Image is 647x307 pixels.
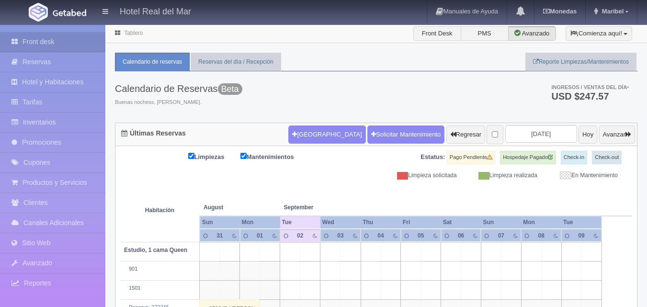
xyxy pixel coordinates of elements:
[29,3,48,22] img: Getabed
[124,265,195,273] div: 901
[284,204,357,212] span: September
[115,83,242,94] h3: Calendario de Reservas
[420,153,445,162] label: Estatus:
[447,151,495,164] label: Pago Pendiente
[441,216,481,229] th: Sat
[599,125,635,144] button: Avanzar
[375,232,387,240] div: 04
[413,26,461,41] label: Front Desk
[200,216,240,229] th: Sun
[240,151,308,162] label: Mantenimientos
[579,125,597,144] button: Hoy
[294,232,306,240] div: 02
[361,216,401,229] th: Thu
[218,83,242,95] span: Beta
[204,204,276,212] span: August
[500,151,556,164] label: Hospedaje Pagado
[561,216,602,229] th: Tue
[240,216,280,229] th: Mon
[280,216,320,229] th: Tue
[320,216,361,229] th: Wed
[401,216,441,229] th: Fri
[367,125,444,144] a: Solicitar Mantenimiento
[120,5,191,17] h4: Hotel Real del Mar
[525,53,636,71] a: Reporte Limpiezas/Mantenimientos
[384,171,464,180] div: Limpieza solicitada
[254,232,266,240] div: 01
[600,8,624,15] span: Maribel
[288,125,365,144] button: [GEOGRAPHIC_DATA]
[415,232,427,240] div: 05
[124,284,195,292] div: 1501
[124,30,143,36] a: Tablero
[188,153,194,159] input: Limpiezas
[551,91,629,101] h3: USD $247.57
[576,232,588,240] div: 09
[214,232,226,240] div: 31
[121,130,186,137] h4: Últimas Reservas
[145,207,174,214] strong: Habitación
[461,26,509,41] label: PMS
[543,8,577,15] b: Monedas
[240,153,247,159] input: Mantenimientos
[592,151,622,164] label: Check-out
[561,151,587,164] label: Check-in
[551,84,629,90] span: Ingresos / Ventas del día
[446,125,485,144] button: Regresar
[188,151,239,162] label: Limpiezas
[545,171,625,180] div: En Mantenimiento
[455,232,467,240] div: 06
[535,232,547,240] div: 08
[521,216,561,229] th: Mon
[335,232,347,240] div: 03
[481,216,521,229] th: Sun
[191,53,281,71] a: Reservas del día / Recepción
[495,232,507,240] div: 07
[115,53,190,71] a: Calendario de reservas
[53,9,86,16] img: Getabed
[115,99,242,106] span: Buenas nochess, [PERSON_NAME].
[508,26,556,41] label: Avanzado
[124,247,187,253] b: Estudio, 1 cama Queen
[464,171,545,180] div: Limpieza realizada
[566,26,632,41] button: ¡Comienza aquí!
